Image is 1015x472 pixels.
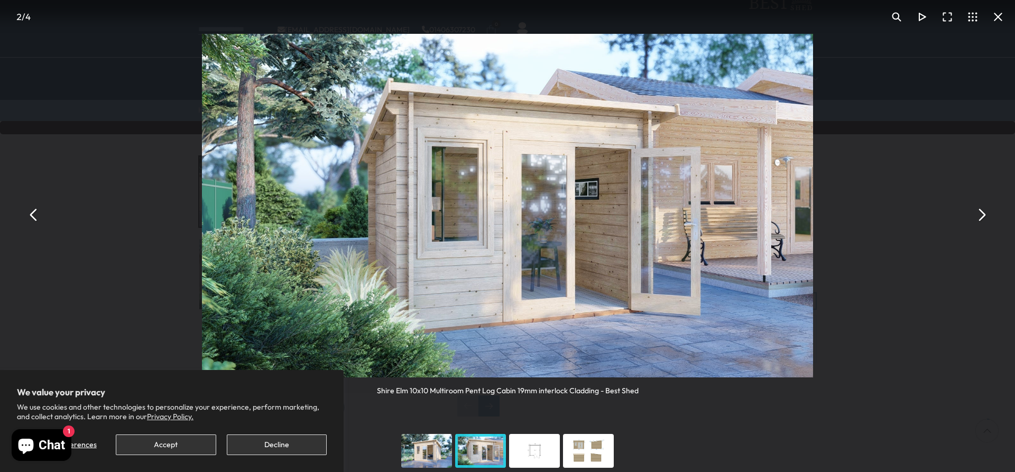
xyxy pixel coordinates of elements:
[147,412,193,421] a: Privacy Policy.
[985,4,1011,30] button: Close
[25,11,31,22] span: 4
[8,429,75,464] inbox-online-store-chat: Shopify online store chat
[960,4,985,30] button: Toggle thumbnails
[377,377,639,396] div: Shire Elm 10x10 Multiroom Pent Log Cabin 19mm interlock Cladding - Best Shed
[17,402,327,421] p: We use cookies and other technologies to personalize your experience, perform marketing, and coll...
[16,11,22,22] span: 2
[884,4,909,30] button: Toggle zoom level
[4,4,42,30] div: /
[17,387,327,397] h2: We value your privacy
[227,434,327,455] button: Decline
[968,202,994,228] button: Next
[116,434,216,455] button: Accept
[21,202,47,228] button: Previous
